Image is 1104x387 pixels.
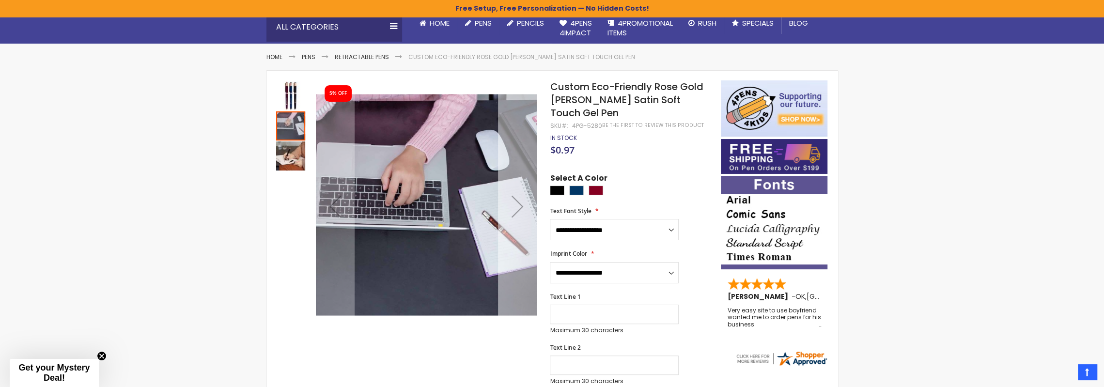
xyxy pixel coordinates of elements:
[721,176,827,269] img: font-personalization-examples
[550,293,580,301] span: Text Line 1
[457,13,499,34] a: Pens
[569,186,584,195] div: Navy Blue
[475,18,492,28] span: Pens
[550,80,703,120] span: Custom Eco-Friendly Rose Gold [PERSON_NAME] Satin Soft Touch Gel Pen
[552,13,600,44] a: 4Pens4impact
[412,13,457,34] a: Home
[560,18,592,38] span: 4Pens 4impact
[1024,361,1104,387] iframe: Google Customer Reviews
[550,343,580,352] span: Text Line 2
[807,292,878,301] span: [GEOGRAPHIC_DATA]
[550,143,574,156] span: $0.97
[550,173,607,186] span: Select A Color
[550,134,576,142] div: Availability
[550,134,576,142] span: In stock
[316,80,355,332] div: Previous
[276,81,305,110] img: Custom Eco-Friendly Rose Gold Earl Satin Soft Touch Gel Pen
[550,186,564,195] div: Black
[302,53,315,61] a: Pens
[721,80,827,137] img: 4pens 4 kids
[795,292,805,301] span: OK
[266,13,402,42] div: All Categories
[742,18,774,28] span: Specials
[329,90,347,97] div: 5% OFF
[572,122,602,130] div: 4PG-5280
[607,18,673,38] span: 4PROMOTIONAL ITEMS
[335,53,389,61] a: Retractable Pens
[792,292,878,301] span: - ,
[735,361,828,369] a: 4pens.com certificate URL
[517,18,544,28] span: Pencils
[97,351,107,361] button: Close teaser
[550,207,591,215] span: Text Font Style
[498,80,537,332] div: Next
[789,18,808,28] span: Blog
[550,377,679,385] p: Maximum 30 characters
[781,13,816,34] a: Blog
[430,18,450,28] span: Home
[266,53,282,61] a: Home
[728,292,792,301] span: [PERSON_NAME]
[602,122,703,129] a: Be the first to review this product
[698,18,716,28] span: Rush
[724,13,781,34] a: Specials
[735,350,828,367] img: 4pens.com widget logo
[721,139,827,174] img: Free shipping on orders over $199
[276,141,305,170] img: Custom Eco-Friendly Rose Gold Earl Satin Soft Touch Gel Pen
[550,249,587,258] span: Imprint Color
[276,110,306,140] div: Custom Eco-Friendly Rose Gold Earl Satin Soft Touch Gel Pen
[550,326,679,334] p: Maximum 30 characters
[550,122,568,130] strong: SKU
[499,13,552,34] a: Pencils
[316,94,537,316] img: Custom Eco-Friendly Rose Gold Earl Satin Soft Touch Gel Pen
[681,13,724,34] a: Rush
[600,13,681,44] a: 4PROMOTIONALITEMS
[728,307,822,328] div: Very easy site to use boyfriend wanted me to order pens for his business
[408,53,635,61] li: Custom Eco-Friendly Rose Gold [PERSON_NAME] Satin Soft Touch Gel Pen
[10,359,99,387] div: Get your Mystery Deal!Close teaser
[18,363,90,383] span: Get your Mystery Deal!
[589,186,603,195] div: Burgundy
[276,80,306,110] div: Custom Eco-Friendly Rose Gold Earl Satin Soft Touch Gel Pen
